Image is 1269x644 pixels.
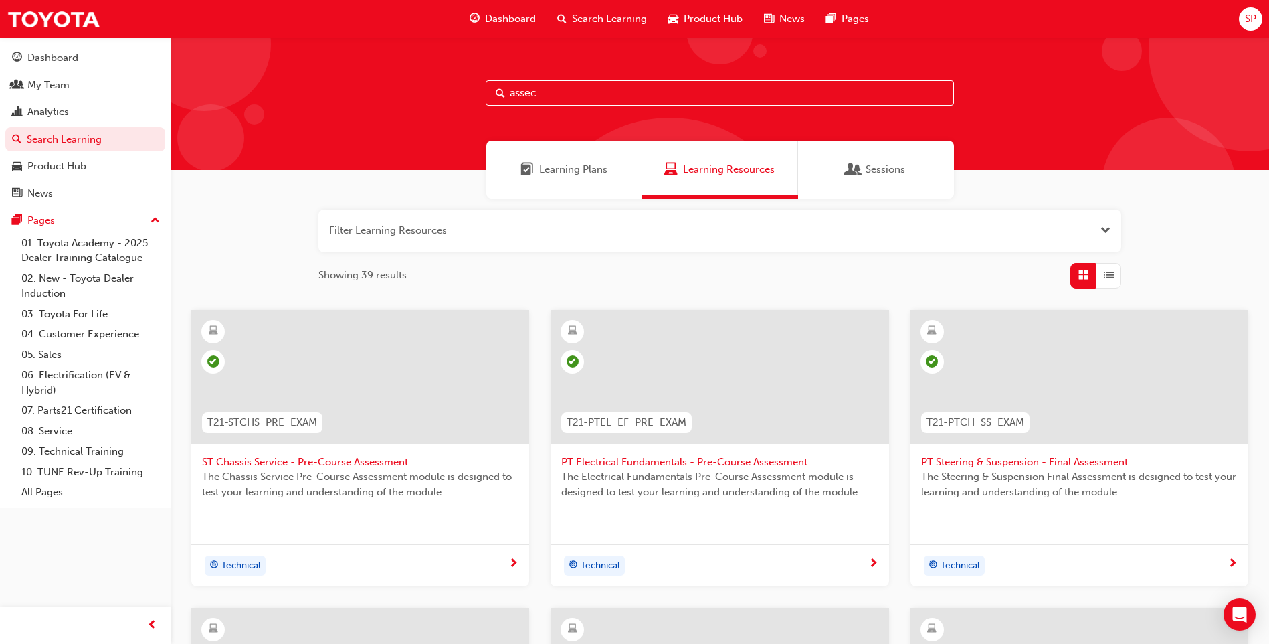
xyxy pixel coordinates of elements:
span: Learning Plans [520,162,534,177]
button: DashboardMy TeamAnalyticsSearch LearningProduct HubNews [5,43,165,208]
span: target-icon [209,557,219,574]
a: 08. Service [16,421,165,442]
span: news-icon [12,188,22,200]
div: Dashboard [27,50,78,66]
a: pages-iconPages [815,5,880,33]
a: Learning ResourcesLearning Resources [642,141,798,199]
span: car-icon [12,161,22,173]
div: Product Hub [27,159,86,174]
a: 03. Toyota For Life [16,304,165,325]
span: T21-PTCH_SS_EXAM [926,415,1024,430]
span: news-icon [764,11,774,27]
span: Learning Plans [539,162,607,177]
span: target-icon [929,557,938,574]
span: T21-STCHS_PRE_EXAM [207,415,317,430]
button: Pages [5,208,165,233]
span: next-icon [1228,558,1238,570]
div: Analytics [27,104,69,120]
span: learningRecordVerb_COMPLETE-icon [567,355,579,368]
img: Trak [7,4,100,34]
span: Product Hub [684,11,743,27]
a: Dashboard [5,46,165,70]
span: PT Electrical Fundamentals - Pre-Course Assessment [561,455,878,470]
a: 04. Customer Experience [16,324,165,345]
a: news-iconNews [753,5,815,33]
span: pages-icon [12,215,22,227]
span: guage-icon [470,11,480,27]
span: PT Steering & Suspension - Final Assessment [921,455,1238,470]
div: Open Intercom Messenger [1224,598,1256,631]
a: 02. New - Toyota Dealer Induction [16,268,165,304]
input: Search... [486,80,954,106]
a: T21-PTCH_SS_EXAMPT Steering & Suspension - Final AssessmentThe Steering & Suspension Final Assess... [910,310,1248,586]
span: learningResourceType_ELEARNING-icon [927,621,937,638]
button: SP [1239,7,1262,31]
a: T21-STCHS_PRE_EXAMST Chassis Service - Pre-Course AssessmentThe Chassis Service Pre-Course Assess... [191,310,529,586]
a: 10. TUNE Rev-Up Training [16,462,165,483]
span: Technical [581,558,620,574]
span: pages-icon [826,11,836,27]
span: learningResourceType_ELEARNING-icon [209,621,218,638]
span: ST Chassis Service - Pre-Course Assessment [202,455,518,470]
span: learningResourceType_ELEARNING-icon [927,323,937,340]
span: Sessions [866,162,905,177]
a: Product Hub [5,154,165,179]
button: Open the filter [1100,223,1110,238]
span: The Steering & Suspension Final Assessment is designed to test your learning and understanding of... [921,469,1238,499]
a: car-iconProduct Hub [658,5,753,33]
span: Search [496,86,505,101]
div: My Team [27,78,70,93]
span: Showing 39 results [318,268,407,283]
a: My Team [5,73,165,98]
span: Sessions [847,162,860,177]
span: learningResourceType_ELEARNING-icon [568,323,577,340]
span: next-icon [508,558,518,570]
span: car-icon [668,11,678,27]
span: News [779,11,805,27]
a: 07. Parts21 Certification [16,400,165,421]
div: Pages [27,213,55,228]
a: Learning PlansLearning Plans [486,141,642,199]
span: Dashboard [485,11,536,27]
span: Grid [1078,268,1088,283]
span: search-icon [557,11,567,27]
a: 05. Sales [16,345,165,366]
span: SP [1245,11,1256,27]
span: The Electrical Fundamentals Pre-Course Assessment module is designed to test your learning and un... [561,469,878,499]
span: chart-icon [12,106,22,118]
div: News [27,186,53,202]
span: Search Learning [572,11,647,27]
a: Search Learning [5,127,165,152]
a: All Pages [16,482,165,503]
span: learningRecordVerb_COMPLETE-icon [926,355,938,368]
span: Technical [221,558,261,574]
a: News [5,181,165,206]
a: guage-iconDashboard [459,5,547,33]
span: guage-icon [12,52,22,64]
a: SessionsSessions [798,141,954,199]
a: 09. Technical Training [16,441,165,462]
span: Learning Resources [683,162,775,177]
span: up-icon [151,212,160,230]
span: target-icon [569,557,578,574]
span: Technical [941,558,980,574]
span: people-icon [12,80,22,92]
a: T21-PTEL_EF_PRE_EXAMPT Electrical Fundamentals - Pre-Course AssessmentThe Electrical Fundamentals... [551,310,888,586]
span: learningResourceType_ELEARNING-icon [209,323,218,340]
span: search-icon [12,134,21,146]
span: next-icon [868,558,878,570]
span: learningResourceType_ELEARNING-icon [568,621,577,638]
a: 01. Toyota Academy - 2025 Dealer Training Catalogue [16,233,165,268]
a: search-iconSearch Learning [547,5,658,33]
span: List [1104,268,1114,283]
span: The Chassis Service Pre-Course Assessment module is designed to test your learning and understand... [202,469,518,499]
span: learningRecordVerb_COMPLETE-icon [207,355,219,368]
a: Analytics [5,100,165,125]
span: prev-icon [147,617,157,634]
a: 06. Electrification (EV & Hybrid) [16,365,165,400]
span: T21-PTEL_EF_PRE_EXAM [567,415,686,430]
span: Pages [842,11,869,27]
